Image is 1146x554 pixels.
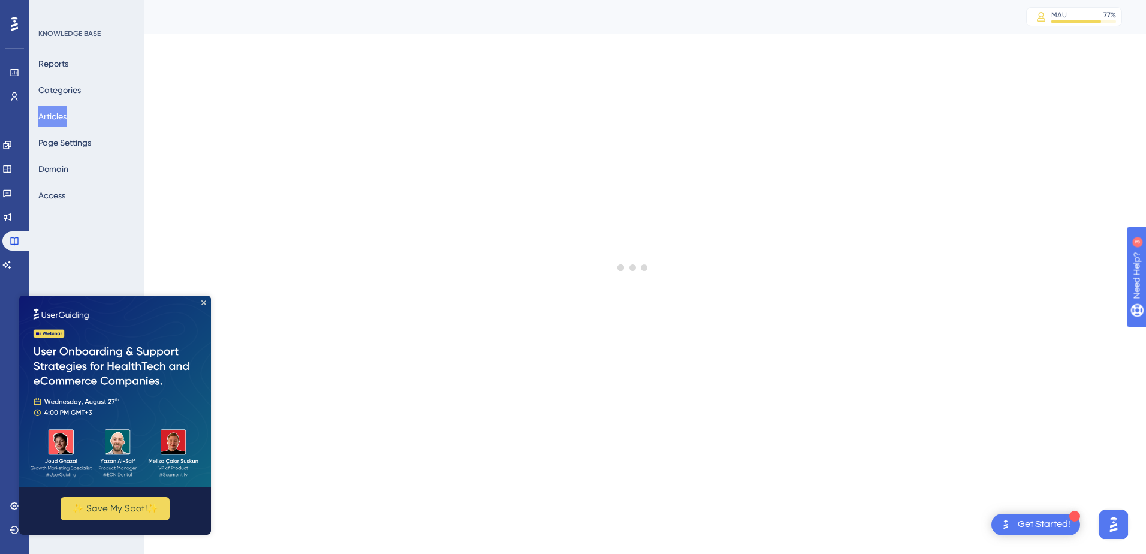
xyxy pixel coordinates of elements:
[1018,518,1070,531] div: Get Started!
[38,29,101,38] div: KNOWLEDGE BASE
[1103,10,1116,20] div: 77 %
[991,514,1080,535] div: Open Get Started! checklist, remaining modules: 1
[41,201,150,225] button: ✨ Save My Spot!✨
[38,158,68,180] button: Domain
[999,517,1013,532] img: launcher-image-alternative-text
[38,79,81,101] button: Categories
[83,6,87,16] div: 3
[1051,10,1067,20] div: MAU
[38,106,67,127] button: Articles
[1069,511,1080,522] div: 1
[28,3,75,17] span: Need Help?
[38,132,91,153] button: Page Settings
[182,5,187,10] div: Close Preview
[38,185,65,206] button: Access
[1096,507,1132,543] iframe: UserGuiding AI Assistant Launcher
[38,53,68,74] button: Reports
